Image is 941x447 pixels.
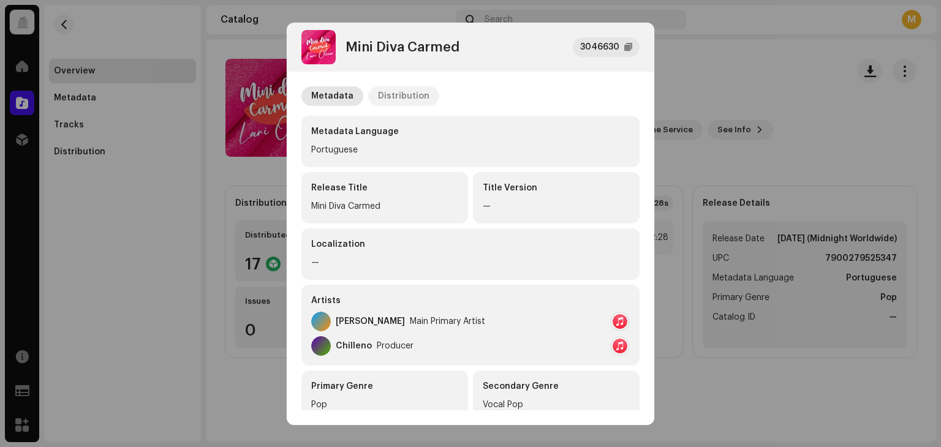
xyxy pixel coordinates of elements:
div: Producer [377,341,414,351]
img: e3780f8a-230a-4497-95c0-fcf8b14e4985 [301,30,336,64]
div: Metadata Language [311,126,630,138]
div: 3046630 [580,40,619,54]
div: Artists [311,295,630,307]
div: Mini Diva Carmed [311,199,458,214]
div: Localization [311,238,630,250]
div: Metadata [311,86,353,106]
div: Mini Diva Carmed [346,40,459,54]
div: [PERSON_NAME] [336,317,405,326]
div: Distribution [378,86,429,106]
div: Primary Genre [311,380,458,393]
div: Pop [311,397,458,412]
div: Chilleno [336,341,372,351]
div: Secondary Genre [483,380,630,393]
div: Portuguese [311,143,630,157]
div: — [483,199,630,214]
div: — [311,255,630,270]
div: Title Version [483,182,630,194]
div: Vocal Pop [483,397,630,412]
div: Release Title [311,182,458,194]
div: Main Primary Artist [410,317,485,326]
